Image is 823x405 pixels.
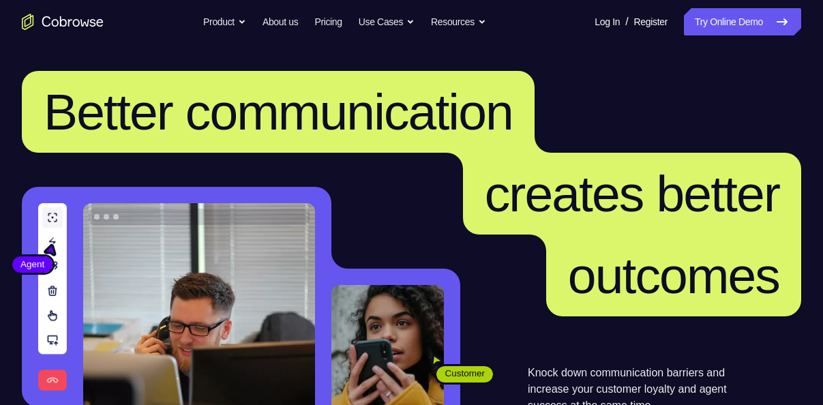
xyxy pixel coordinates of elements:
[634,8,668,35] a: Register
[485,165,779,222] span: creates better
[568,247,779,304] span: outcomes
[684,8,801,35] a: Try Online Demo
[44,83,513,140] span: Better communication
[359,8,415,35] button: Use Cases
[263,8,298,35] a: About us
[431,8,486,35] button: Resources
[625,14,628,30] span: /
[203,8,246,35] button: Product
[595,8,620,35] a: Log In
[22,14,104,30] a: Go to the home page
[314,8,342,35] a: Pricing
